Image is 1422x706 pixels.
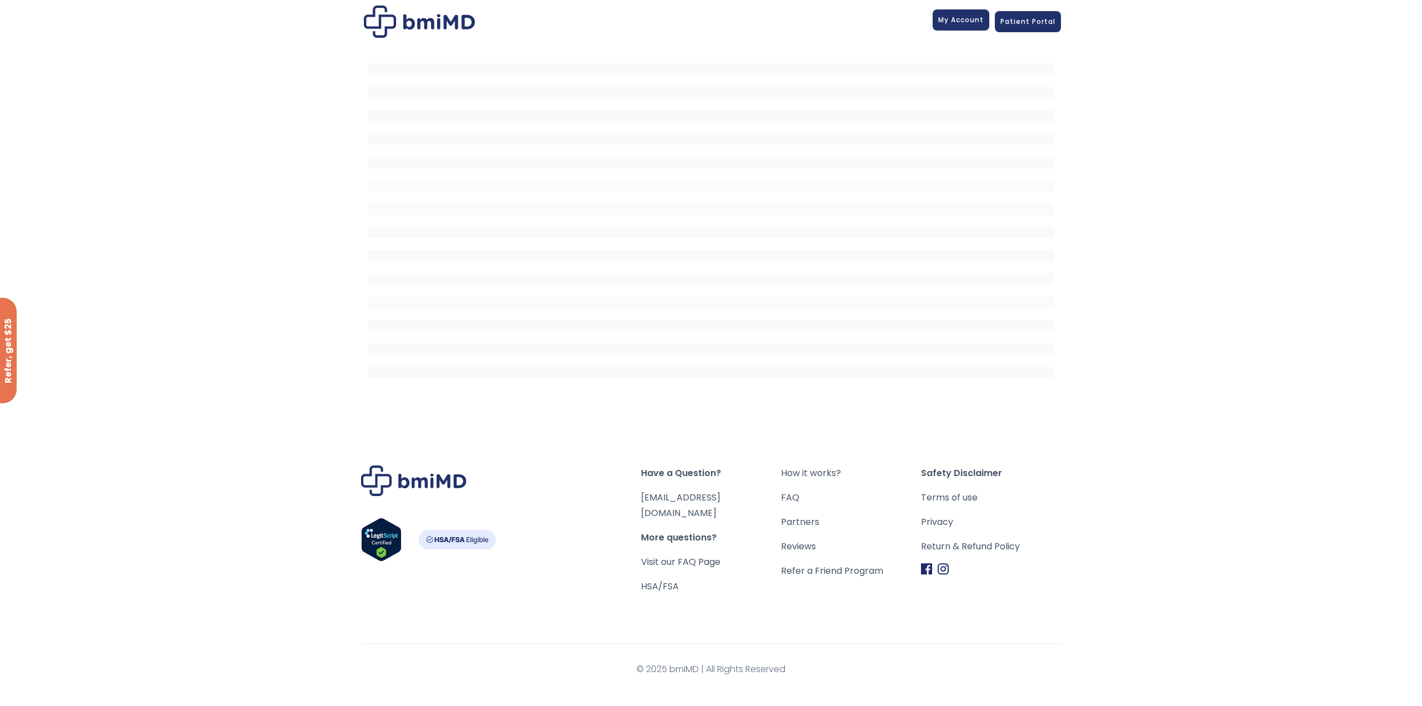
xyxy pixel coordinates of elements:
[368,52,1054,385] iframe: MDI Patient Messaging Portal
[641,465,781,481] span: Have a Question?
[781,539,921,554] a: Reviews
[921,539,1061,554] a: Return & Refund Policy
[641,580,679,593] a: HSA/FSA
[781,563,921,579] a: Refer a Friend Program
[1000,17,1055,26] span: Patient Portal
[921,514,1061,530] a: Privacy
[781,490,921,505] a: FAQ
[641,491,720,519] a: [EMAIL_ADDRESS][DOMAIN_NAME]
[641,555,720,568] a: Visit our FAQ Page
[938,15,984,24] span: My Account
[995,11,1061,32] a: Patient Portal
[641,530,781,545] span: More questions?
[781,514,921,530] a: Partners
[361,465,467,496] img: Brand Logo
[9,664,129,697] iframe: Sign Up via Text for Offers
[938,563,949,575] img: Instagram
[361,518,402,567] a: Verify LegitScript Approval for www.bmimd.com
[921,465,1061,481] span: Safety Disclaimer
[364,6,475,38] img: Patient Messaging Portal
[361,518,402,562] img: Verify Approval for www.bmimd.com
[921,563,932,575] img: Facebook
[781,465,921,481] a: How it works?
[361,662,1061,677] span: © 2025 bmiMD | All Rights Reserved
[921,490,1061,505] a: Terms of use
[933,9,989,31] a: My Account
[418,530,496,549] img: HSA-FSA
